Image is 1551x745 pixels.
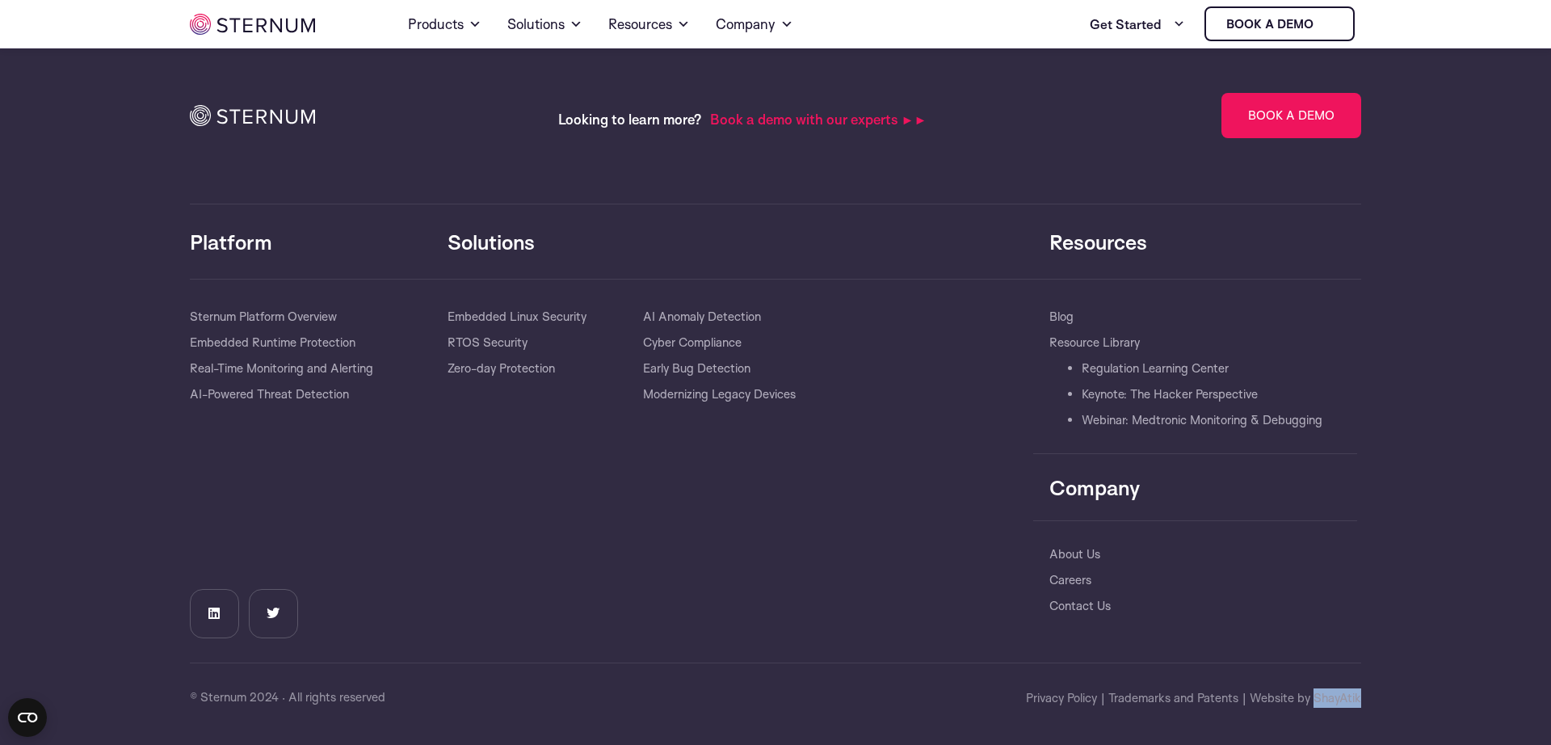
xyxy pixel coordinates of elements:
[1049,474,1357,500] h3: Company
[1026,688,1097,708] a: Privacy Policy
[448,304,586,330] a: Embedded Linux Security
[448,356,555,381] a: Zero-day Protection
[558,111,702,128] span: Looking to learn more?
[1082,407,1322,433] a: Webinar: Medtronic Monitoring & Debugging
[643,356,750,381] a: Early Bug Detection
[408,2,481,47] a: Products
[190,381,349,407] a: AI-Powered Threat Detection
[1049,304,1074,330] a: Blog
[190,330,355,356] a: Embedded Runtime Protection
[643,304,761,330] a: AI Anomaly Detection
[1221,93,1361,138] a: Book a Demo
[1101,688,1238,708] a: | Trademarks and Patents
[710,111,927,128] span: Book a demo with our experts ►►
[1320,18,1333,31] img: sternum iot
[1049,593,1111,619] a: Contact Us
[1204,6,1355,41] a: Book a demo
[1082,356,1229,381] a: Regulation Learning Center
[1090,8,1185,40] a: Get Started
[716,2,793,47] a: Company
[190,229,448,255] h3: Platform
[1049,229,1357,255] h3: Resources
[190,688,775,707] p: © Sternum 2024 · All rights reserved
[643,330,742,356] a: Cyber Compliance
[448,229,1033,255] h3: Solutions
[643,381,796,407] a: Modernizing Legacy Devices
[190,14,315,35] img: sternum iot
[1049,541,1100,567] a: About Us
[608,2,690,47] a: Resources
[190,356,373,381] a: Real-Time Monitoring and Alerting
[1082,381,1258,407] a: Keynote: The Hacker Perspective
[190,105,315,126] img: icon
[1049,567,1091,593] a: Careers
[507,2,582,47] a: Solutions
[8,698,47,737] button: Open CMP widget
[190,304,337,330] a: Sternum Platform Overview
[1049,330,1140,356] a: Resource Library
[1242,688,1361,708] a: | Website by ShayAtik
[448,330,528,356] a: RTOS Security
